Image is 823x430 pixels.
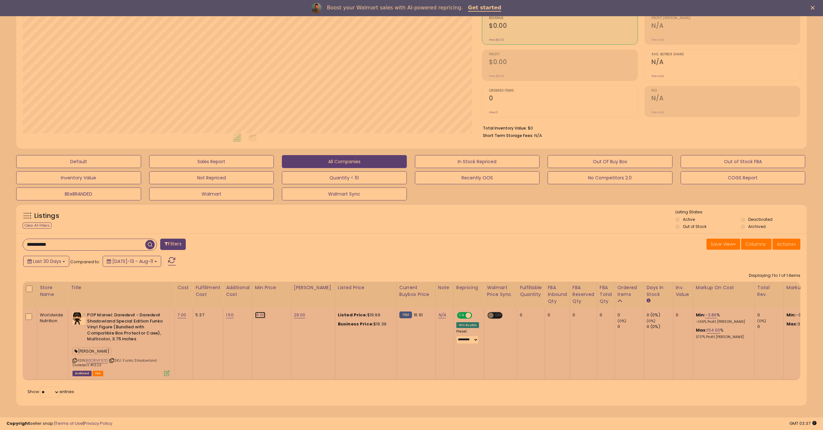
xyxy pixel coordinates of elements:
[16,187,141,200] button: BEeBRANDED
[520,284,542,298] div: Fulfillable Quantity
[681,155,806,168] button: Out of Stock FBA
[651,58,800,67] h2: N/A
[548,312,565,318] div: 0
[647,318,656,323] small: (0%)
[617,284,641,298] div: Ordered Items
[338,284,394,291] div: Listed Price
[696,284,752,291] div: Markup on Cost
[34,211,59,221] h5: Listings
[489,53,638,56] span: Profit
[177,312,186,318] a: 7.00
[573,312,592,318] div: 0
[483,124,795,131] li: $0
[651,38,664,42] small: Prev: N/A
[600,312,610,318] div: 0
[438,284,451,291] div: Note
[72,312,170,375] div: ASIN:
[294,312,306,318] a: 29.00
[483,125,527,131] b: Total Inventory Value:
[338,312,367,318] b: Listed Price:
[647,312,673,318] div: 0 (0%)
[103,256,161,267] button: [DATE]-13 - Aug-11
[707,327,720,334] a: 154.00
[468,5,501,12] a: Get started
[683,217,695,222] label: Active
[456,322,479,328] div: Win BuyBox
[28,389,74,395] span: Show: entries
[617,318,627,323] small: (0%)
[55,420,83,426] a: Terms of Use
[757,324,784,330] div: 0
[651,95,800,103] h2: N/A
[195,284,220,298] div: Fulfillment Cost
[415,171,540,184] button: Recently OOS
[651,89,800,93] span: ROI
[456,284,482,291] div: Repricing
[415,155,540,168] button: In Stock Repriced
[548,284,567,305] div: FBA inbound Qty
[651,53,800,56] span: Avg. Buybox Share
[600,284,612,305] div: FBA Total Qty
[676,312,688,318] div: 0
[757,312,784,318] div: 0
[23,256,69,267] button: Last 30 Days
[70,259,100,265] span: Compared to:
[84,420,112,426] a: Privacy Policy
[489,22,638,31] h2: $0.00
[696,327,750,339] div: %
[399,284,433,298] div: Current Buybox Price
[438,312,446,318] a: N/A
[489,74,504,78] small: Prev: $0.00
[489,95,638,103] h2: 0
[149,171,274,184] button: Not Repriced
[112,258,153,265] span: [DATE]-13 - Aug-11
[811,6,817,10] div: Close
[71,284,172,291] div: Title
[16,171,141,184] button: Inventory Value
[757,318,766,323] small: (0%)
[195,312,218,318] div: 5.37
[72,312,85,325] img: 41hgNPpqs+L._SL40_.jpg
[177,284,190,291] div: Cost
[696,312,706,318] b: Min:
[160,239,185,250] button: Filters
[255,312,265,318] a: 16.00
[748,217,773,222] label: Deactivated
[456,329,479,344] div: Preset:
[72,347,111,355] span: [PERSON_NAME]
[399,311,412,318] small: FBM
[651,22,800,31] h2: N/A
[93,371,104,376] span: FBA
[617,324,644,330] div: 0
[748,224,766,229] label: Archived
[414,312,423,318] span: 16.91
[255,284,288,291] div: Min Price
[471,313,481,318] span: OFF
[494,313,504,318] span: OFF
[617,312,644,318] div: 0
[548,171,673,184] button: No Competitors 2.0
[282,187,407,200] button: Walmart Sync
[651,110,664,114] small: Prev: N/A
[683,224,706,229] label: Out of Stock
[696,327,707,333] b: Max:
[789,420,817,426] span: 2025-09-11 03:37 GMT
[294,284,332,291] div: [PERSON_NAME]
[489,110,498,114] small: Prev: 0
[487,284,514,298] div: Walmart Price Sync
[458,313,466,318] span: ON
[647,298,651,304] small: Days In Stock.
[651,17,800,20] span: Profit [PERSON_NAME]
[282,155,407,168] button: All Companies
[489,38,504,42] small: Prev: $0.00
[72,358,157,368] span: | SKU: Funko Shadowland Daredevil #1323
[693,282,754,307] th: The percentage added to the cost of goods (COGS) that forms the calculator for Min & Max prices.
[534,132,542,139] span: N/A
[6,421,112,427] div: seller snap | |
[489,17,638,20] span: Revenue
[86,358,108,363] a: B0CR1VF57D
[786,312,796,318] strong: Min:
[226,284,250,298] div: Additional Cost
[647,324,673,330] div: 0 (0%)
[149,187,274,200] button: Walmart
